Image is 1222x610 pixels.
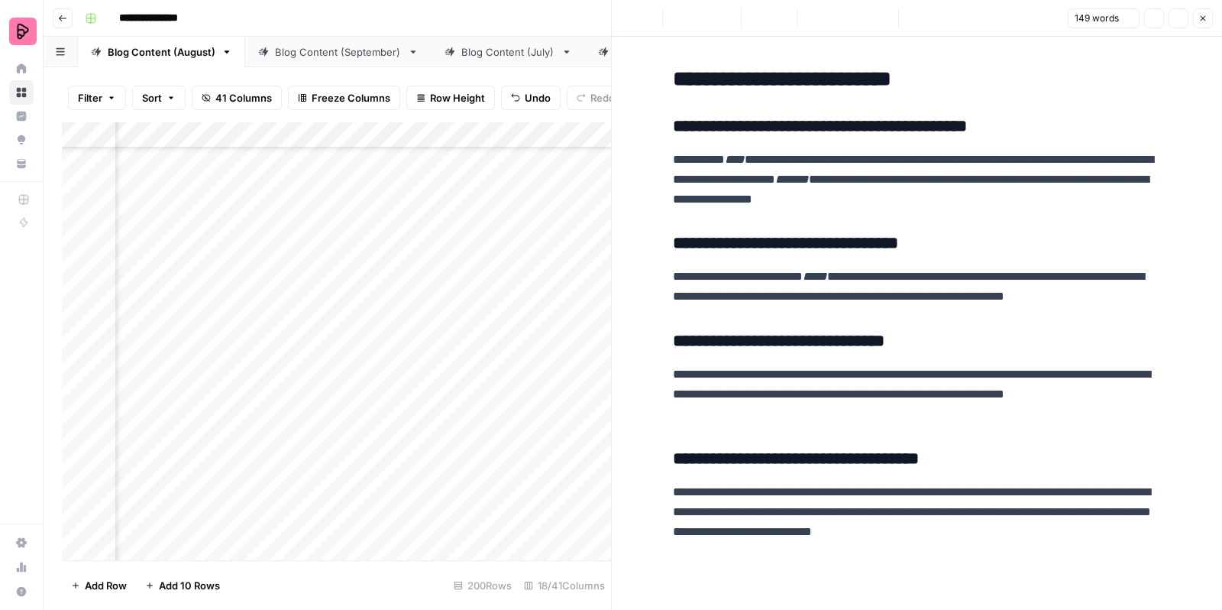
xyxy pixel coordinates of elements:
a: Opportunities [9,128,34,152]
a: Blog Content (July) [432,37,585,67]
div: Blog Content (July) [461,44,555,60]
span: Add Row [85,578,127,593]
a: Browse [9,80,34,105]
a: Blog Content (August) [78,37,245,67]
button: Freeze Columns [288,86,400,110]
a: Settings [9,531,34,555]
span: 41 Columns [215,90,272,105]
div: Blog Content (September) [275,44,402,60]
a: Blog Content (September) [245,37,432,67]
span: 149 words [1075,11,1119,25]
button: Workspace: Preply [9,12,34,50]
a: Home [9,57,34,81]
button: Add Row [62,573,136,598]
a: Insights [9,104,34,128]
span: Redo [590,90,615,105]
div: 200 Rows [448,573,518,598]
button: Row Height [406,86,495,110]
span: Undo [525,90,551,105]
button: Undo [501,86,561,110]
button: Filter [68,86,126,110]
div: 18/41 Columns [518,573,611,598]
button: 41 Columns [192,86,282,110]
span: Freeze Columns [312,90,390,105]
span: Sort [142,90,162,105]
button: Redo [567,86,625,110]
button: Help + Support [9,579,34,604]
div: Blog Content (August) [108,44,215,60]
a: Usage [9,555,34,579]
button: Sort [132,86,186,110]
span: Filter [78,90,102,105]
span: Row Height [430,90,485,105]
span: Add 10 Rows [159,578,220,593]
button: Add 10 Rows [136,573,229,598]
button: 149 words [1068,8,1140,28]
img: Preply Logo [9,18,37,45]
a: Blog Content (April) [585,37,739,67]
a: Your Data [9,151,34,176]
